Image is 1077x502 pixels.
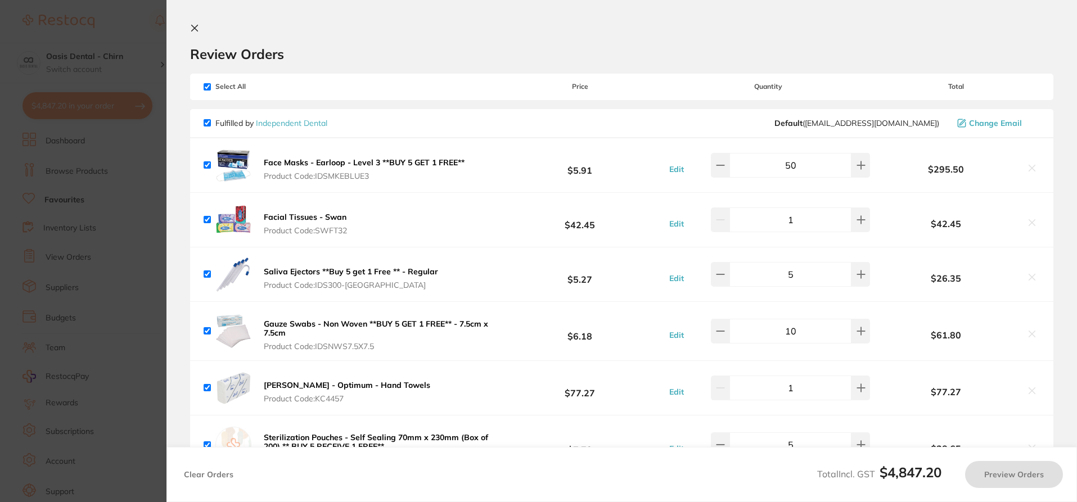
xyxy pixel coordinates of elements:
[666,273,687,283] button: Edit
[215,427,251,463] img: empty.jpg
[264,212,346,222] b: Facial Tissues - Swan
[496,209,663,230] b: $42.45
[873,219,1020,229] b: $42.45
[880,464,941,481] b: $4,847.20
[264,432,488,451] b: Sterilization Pouches - Self Sealing 70mm x 230mm (Box of 200) ** BUY 5 RECEIVE 1 FREE**
[954,118,1040,128] button: Change Email
[204,83,316,91] span: Select All
[264,342,493,351] span: Product Code: IDSNWS7.5X7.5
[190,46,1053,62] h2: Review Orders
[260,319,496,351] button: Gauze Swabs - Non Woven **BUY 5 GET 1 FREE** - 7.5cm x 7.5cm Product Code:IDSNWS7.5X7.5
[264,171,465,180] span: Product Code: IDSMKEBLUE3
[496,320,663,341] b: $6.18
[873,273,1020,283] b: $26.35
[264,394,430,403] span: Product Code: KC4457
[256,118,327,128] a: Independent Dental
[496,435,663,455] b: $7.73
[260,157,468,181] button: Face Masks - Earloop - Level 3 **BUY 5 GET 1 FREE** Product Code:IDSMKEBLUE3
[215,202,251,238] img: cTRoaGF6aw
[873,164,1020,174] b: $295.50
[264,281,438,290] span: Product Code: IDS300-[GEOGRAPHIC_DATA]
[666,387,687,397] button: Edit
[260,432,496,465] button: Sterilization Pouches - Self Sealing 70mm x 230mm (Box of 200) ** BUY 5 RECEIVE 1 FREE** Product ...
[215,147,251,183] img: OTFvdmtscQ
[264,266,438,277] b: Saliva Ejectors **Buy 5 get 1 Free ** - Regular
[260,266,441,290] button: Saliva Ejectors **Buy 5 get 1 Free ** - Regular Product Code:IDS300-[GEOGRAPHIC_DATA]
[215,370,251,406] img: a3c1b3VxcQ
[181,461,237,488] button: Clear Orders
[817,468,941,480] span: Total Incl. GST
[264,226,347,235] span: Product Code: SWFT32
[774,118,803,128] b: Default
[873,83,1040,91] span: Total
[774,119,939,128] span: orders@independentdental.com.au
[873,387,1020,397] b: $77.27
[873,444,1020,454] b: $38.65
[496,264,663,284] b: $5.27
[969,119,1022,128] span: Change Email
[215,313,251,349] img: eWdpYTJqYg
[496,378,663,399] b: $77.27
[666,330,687,340] button: Edit
[666,444,687,454] button: Edit
[264,157,465,168] b: Face Masks - Earloop - Level 3 **BUY 5 GET 1 FREE**
[664,83,873,91] span: Quantity
[965,461,1063,488] button: Preview Orders
[873,330,1020,340] b: $61.80
[260,380,434,404] button: [PERSON_NAME] - Optimum - Hand Towels Product Code:KC4457
[666,164,687,174] button: Edit
[264,380,430,390] b: [PERSON_NAME] - Optimum - Hand Towels
[666,219,687,229] button: Edit
[496,155,663,175] b: $5.91
[215,256,251,292] img: NmRtenM0Yw
[260,212,350,236] button: Facial Tissues - Swan Product Code:SWFT32
[215,119,327,128] p: Fulfilled by
[496,83,663,91] span: Price
[264,319,488,338] b: Gauze Swabs - Non Woven **BUY 5 GET 1 FREE** - 7.5cm x 7.5cm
